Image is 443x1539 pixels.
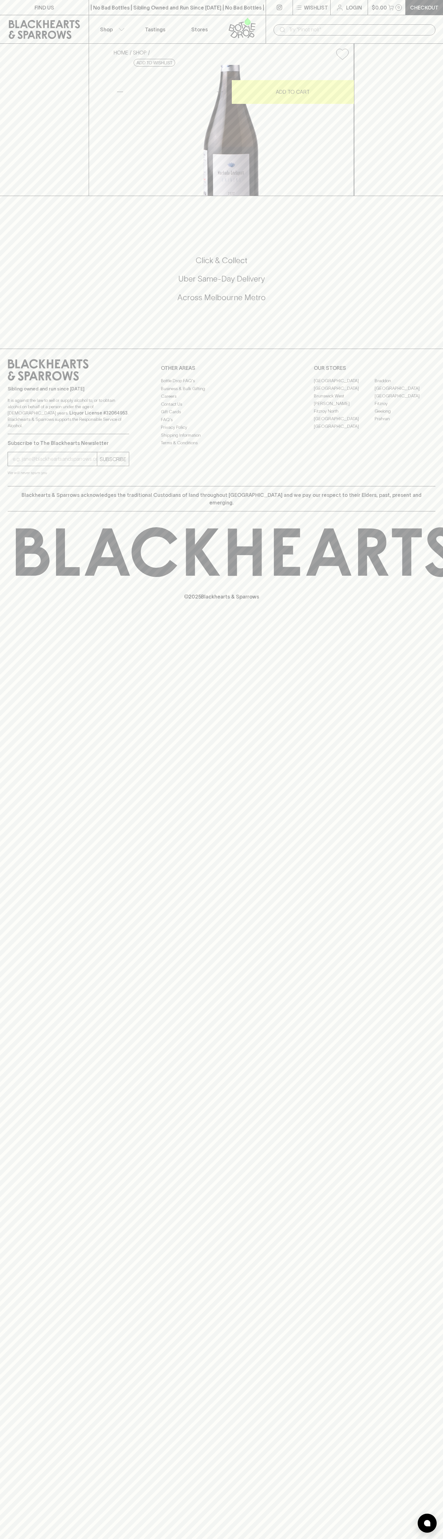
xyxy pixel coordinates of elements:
[161,400,282,408] a: Contact Us
[100,455,126,463] p: SUBSCRIBE
[314,407,375,415] a: Fitzroy North
[100,26,113,33] p: Shop
[372,4,387,11] p: $0.00
[145,26,165,33] p: Tastings
[397,6,400,9] p: 0
[289,25,430,35] input: Try "Pinot noir"
[161,377,282,385] a: Bottle Drop FAQ's
[161,393,282,400] a: Careers
[161,408,282,416] a: Gift Cards
[375,407,435,415] a: Geelong
[314,392,375,400] a: Brunswick West
[375,400,435,407] a: Fitzroy
[8,439,129,447] p: Subscribe to The Blackhearts Newsletter
[314,400,375,407] a: [PERSON_NAME]
[8,386,129,392] p: Sibling owned and run since [DATE]
[8,230,435,336] div: Call to action block
[161,439,282,447] a: Terms & Conditions
[8,470,129,476] p: We will never spam you
[8,397,129,429] p: It is against the law to sell or supply alcohol to, or to obtain alcohol on behalf of a person un...
[161,364,282,372] p: OTHER AREAS
[114,50,128,55] a: HOME
[97,452,129,466] button: SUBSCRIBE
[314,415,375,422] a: [GEOGRAPHIC_DATA]
[8,274,435,284] h5: Uber Same-Day Delivery
[314,422,375,430] a: [GEOGRAPHIC_DATA]
[35,4,54,11] p: FIND US
[109,65,354,196] img: 40512.png
[12,491,431,506] p: Blackhearts & Sparrows acknowledges the traditional Custodians of land throughout [GEOGRAPHIC_DAT...
[69,410,128,415] strong: Liquor License #32064953
[161,424,282,431] a: Privacy Policy
[232,80,354,104] button: ADD TO CART
[375,392,435,400] a: [GEOGRAPHIC_DATA]
[191,26,208,33] p: Stores
[410,4,439,11] p: Checkout
[177,15,222,43] a: Stores
[89,15,133,43] button: Shop
[161,431,282,439] a: Shipping Information
[334,46,351,62] button: Add to wishlist
[375,377,435,384] a: Braddon
[314,384,375,392] a: [GEOGRAPHIC_DATA]
[8,292,435,303] h5: Across Melbourne Metro
[375,415,435,422] a: Prahran
[304,4,328,11] p: Wishlist
[314,364,435,372] p: OUR STORES
[346,4,362,11] p: Login
[314,377,375,384] a: [GEOGRAPHIC_DATA]
[8,255,435,266] h5: Click & Collect
[134,59,175,66] button: Add to wishlist
[276,88,310,96] p: ADD TO CART
[424,1520,430,1526] img: bubble-icon
[133,50,147,55] a: SHOP
[133,15,177,43] a: Tastings
[13,454,97,464] input: e.g. jane@blackheartsandsparrows.com.au
[375,384,435,392] a: [GEOGRAPHIC_DATA]
[161,416,282,423] a: FAQ's
[161,385,282,392] a: Business & Bulk Gifting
